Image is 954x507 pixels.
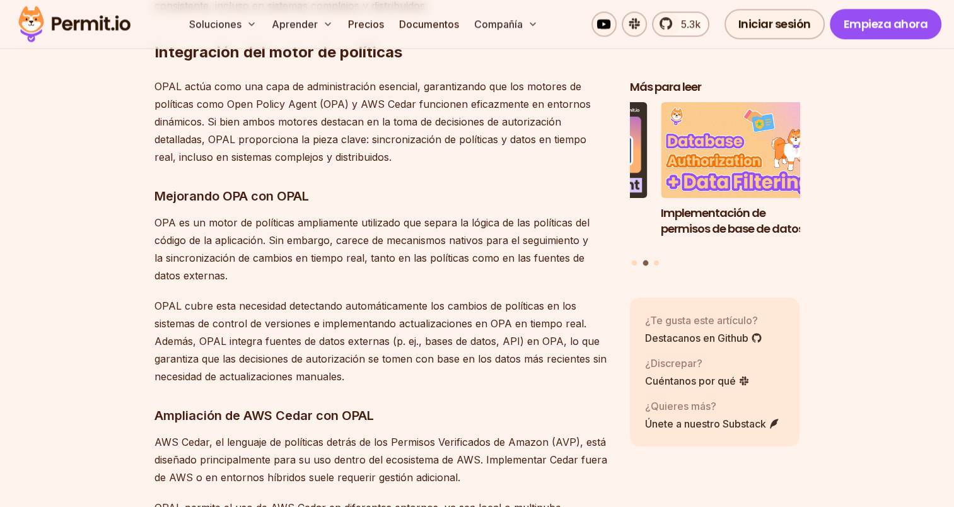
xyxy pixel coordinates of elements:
font: OPA es un motor de políticas ampliamente utilizado que separa la lógica de las políticas del códi... [154,216,590,282]
font: Iniciar sesión [738,16,811,32]
font: Compañía [474,18,523,30]
font: Implementación de permisos de base de datos [661,205,804,236]
a: Empieza ahora [830,9,942,39]
font: Precios [348,18,384,30]
a: Iniciar sesión [724,9,825,39]
li: 2 de 3 [661,103,831,253]
font: OPAL actúa como una capa de administración esencial, garantizando que los motores de políticas co... [154,80,591,163]
a: Documentos [394,11,464,37]
font: Soluciones [189,18,241,30]
a: Únete a nuestro Substack [645,416,780,431]
button: Aprender [267,11,338,37]
font: Mejorando OPA con OPAL [154,189,309,204]
li: 1 de 3 [477,103,648,253]
font: ¿Discrepar? [645,357,702,370]
a: Destacanos en Github [645,330,762,346]
img: Logotipo del permiso [13,3,136,45]
font: Integración del motor de políticas [154,43,402,61]
a: Autorización con Open Policy Agent (OPA) [477,103,648,253]
font: Documentos [399,18,459,30]
button: Ir a la diapositiva 1 [632,260,637,265]
button: Compañía [469,11,543,37]
button: Soluciones [184,11,262,37]
a: Precios [343,11,389,37]
font: OPAL cubre esta necesidad detectando automáticamente los cambios de políticas en los sistemas de ... [154,300,607,383]
font: Empieza ahora [844,16,928,32]
font: 5.3k [681,18,701,30]
font: Más para leer [630,79,701,95]
button: Ir a la diapositiva 3 [654,260,659,265]
font: Aprender [272,18,318,30]
img: Implementación de permisos de base de datos [661,103,831,199]
button: Ir a la diapositiva 2 [643,260,648,266]
div: Publicaciones [630,103,800,268]
font: ¿Quieres más? [645,400,716,412]
font: AWS Cedar, el lenguaje de políticas detrás de los Permisos Verificados de Amazon (AVP), está dise... [154,436,607,484]
font: Ampliación de AWS Cedar con OPAL [154,408,374,423]
a: 5.3k [652,11,709,37]
font: ¿Te gusta este artículo? [645,314,758,327]
a: Cuéntanos por qué [645,373,750,388]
